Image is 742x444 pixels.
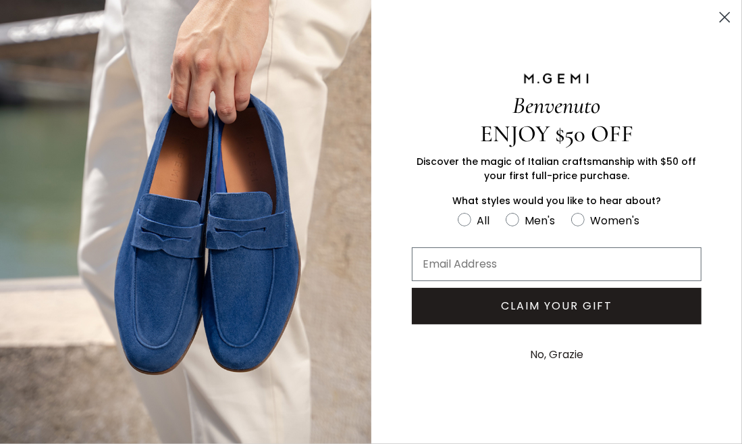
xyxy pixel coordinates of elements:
span: What styles would you like to hear about? [452,194,661,207]
button: CLAIM YOUR GIFT [412,288,702,324]
img: M.GEMI [523,72,590,84]
span: Discover the magic of Italian craftsmanship with $50 off your first full-price purchase. [417,155,696,182]
button: No, Grazie [523,338,590,372]
span: Benvenuto [512,91,600,120]
button: Close dialog [713,5,737,29]
div: Women's [590,212,639,229]
div: Men's [525,212,555,229]
span: ENJOY $50 OFF [480,120,633,148]
div: All [477,212,489,229]
input: Email Address [412,247,702,281]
